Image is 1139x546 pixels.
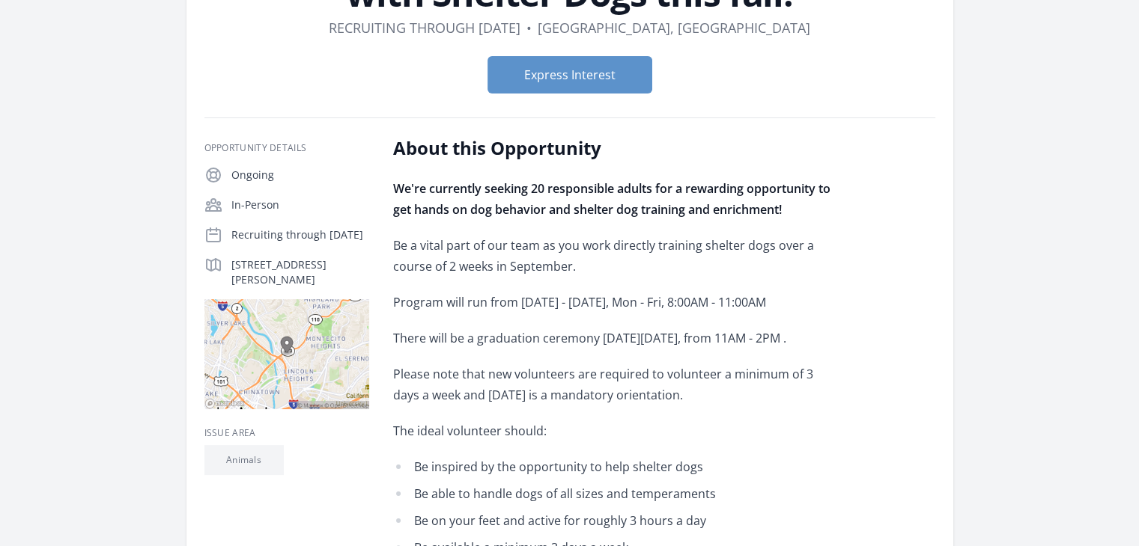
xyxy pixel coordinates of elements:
p: Recruiting through [DATE] [231,227,369,242]
li: Be inspired by the opportunity to help shelter dogs [393,456,831,477]
img: Map [204,299,369,409]
p: Ongoing [231,168,369,182]
div: • [526,17,532,38]
h2: About this Opportunity [393,136,831,160]
p: Program will run from [DATE] - [DATE], Mon - Fri, 8:00AM - 11:00AM [393,292,831,313]
dd: Recruiting through [DATE] [329,17,520,38]
li: Animals [204,445,284,475]
strong: We're currently seeking 20 responsible adults for a rewarding opportunity to get hands on dog beh... [393,180,830,218]
p: In-Person [231,197,369,212]
h3: Issue area [204,427,369,439]
h3: Opportunity Details [204,142,369,154]
dd: [GEOGRAPHIC_DATA], [GEOGRAPHIC_DATA] [538,17,810,38]
p: Please note that new volunteers are required to volunteer a minimum of 3 days a week and [DATE] i... [393,364,831,405]
p: The ideal volunteer should: [393,420,831,441]
li: Be able to handle dogs of all sizes and temperaments [393,483,831,504]
p: [STREET_ADDRESS][PERSON_NAME] [231,257,369,287]
p: Be a vital part of our team as you work directly training shelter dogs over a course of 2 weeks i... [393,235,831,277]
li: Be on your feet and active for roughly 3 hours a day [393,510,831,531]
p: There will be a graduation ceremony [DATE][DATE], from 11AM - 2PM . [393,328,831,349]
button: Express Interest [488,56,652,93]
